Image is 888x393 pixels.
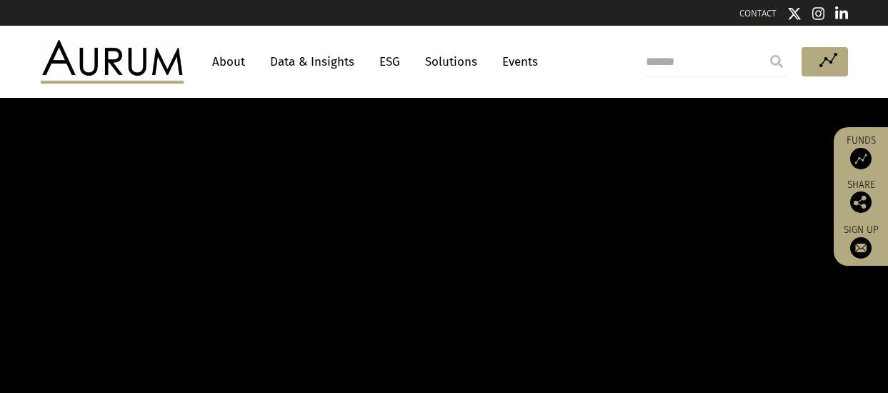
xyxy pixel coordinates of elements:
[372,49,407,75] a: ESG
[263,49,361,75] a: Data & Insights
[418,49,484,75] a: Solutions
[850,191,872,213] img: Share this post
[762,47,791,76] input: Submit
[812,6,825,21] img: Instagram icon
[787,6,802,21] img: Twitter icon
[841,224,881,259] a: Sign up
[850,237,872,259] img: Sign up to our newsletter
[739,8,777,19] a: CONTACT
[41,40,184,83] img: Aurum
[841,134,881,169] a: Funds
[841,180,881,213] div: Share
[835,6,848,21] img: Linkedin icon
[850,148,872,169] img: Access Funds
[495,49,538,75] a: Events
[205,49,252,75] a: About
